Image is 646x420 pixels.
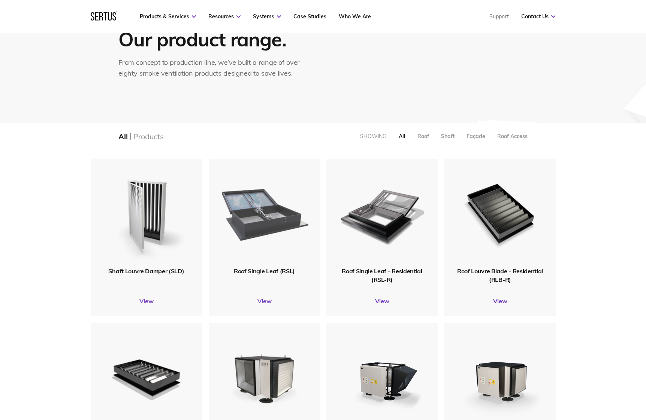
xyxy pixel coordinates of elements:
div: Showing: [360,133,387,140]
a: Systems [253,13,281,20]
a: View [444,297,556,305]
iframe: Chat Widget [511,333,646,420]
a: View [91,297,202,305]
span: Roof Single Leaf (RSL) [234,267,295,275]
a: Resources [208,13,241,20]
div: Roof Access [497,133,528,140]
div: From concept to production line, we’ve built a range of over eighty smoke ventilation products de... [118,57,308,79]
a: Who We Are [339,13,371,20]
div: All [118,132,127,141]
div: All [399,133,405,140]
a: Products & Services [140,13,196,20]
span: Roof Single Leaf - Residential (RSL-R) [342,267,422,283]
a: Support [489,13,509,20]
a: Contact Us [521,13,555,20]
a: View [326,297,438,305]
h1: Our product range. [118,27,306,51]
div: Shaft [441,133,455,140]
div: Products [133,132,163,141]
span: Roof Louvre Blade - Residential (RLB-R) [457,267,543,283]
a: Case Studies [293,13,326,20]
div: Façade [467,133,485,140]
span: Shaft Louvre Damper (SLD) [108,267,184,275]
a: View [209,297,320,305]
div: Roof [417,133,429,140]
